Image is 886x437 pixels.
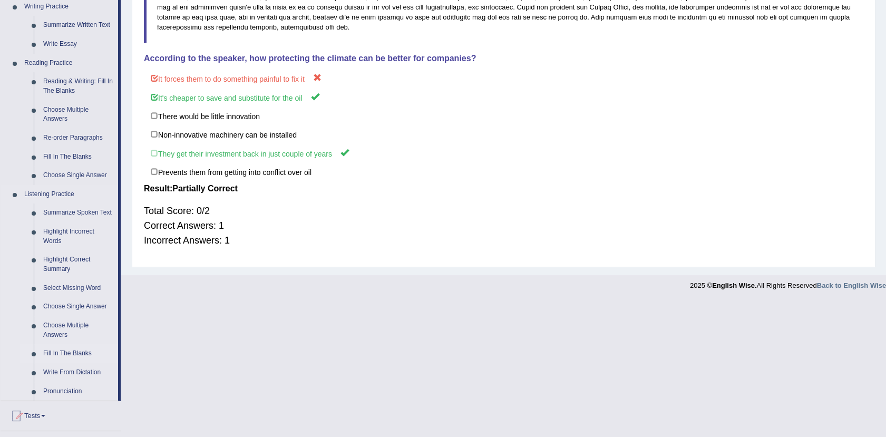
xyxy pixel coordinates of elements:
a: Reading Practice [20,54,118,73]
a: Re-order Paragraphs [38,129,118,148]
a: Tests [1,401,121,428]
a: Pronunciation [38,382,118,401]
label: Prevents them from getting into conflict over oil [144,162,863,181]
a: Select Missing Word [38,279,118,298]
a: Listening Practice [20,185,118,204]
a: Choose Single Answer [38,166,118,185]
label: It forces them to do something painful to fix it [144,69,863,88]
h4: According to the speaker, how protecting the climate can be better for companies? [144,54,863,63]
h4: Result: [144,184,863,193]
a: Choose Multiple Answers [38,316,118,344]
label: Non-innovative machinery can be installed [144,125,863,144]
a: Choose Multiple Answers [38,101,118,129]
label: It's cheaper to save and substitute for the oil [144,88,863,107]
a: Reading & Writing: Fill In The Blanks [38,72,118,100]
div: 2025 © All Rights Reserved [690,275,886,290]
a: Back to English Wise [817,281,886,289]
a: Fill In The Blanks [38,344,118,363]
div: Total Score: 0/2 Correct Answers: 1 Incorrect Answers: 1 [144,198,863,253]
a: Choose Single Answer [38,297,118,316]
strong: English Wise. [712,281,756,289]
a: Summarize Written Text [38,16,118,35]
label: They get their investment back in just couple of years [144,143,863,163]
label: There would be little innovation [144,106,863,125]
a: Highlight Correct Summary [38,250,118,278]
a: Write Essay [38,35,118,54]
a: Highlight Incorrect Words [38,222,118,250]
a: Fill In The Blanks [38,148,118,167]
a: Write From Dictation [38,363,118,382]
a: Summarize Spoken Text [38,203,118,222]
